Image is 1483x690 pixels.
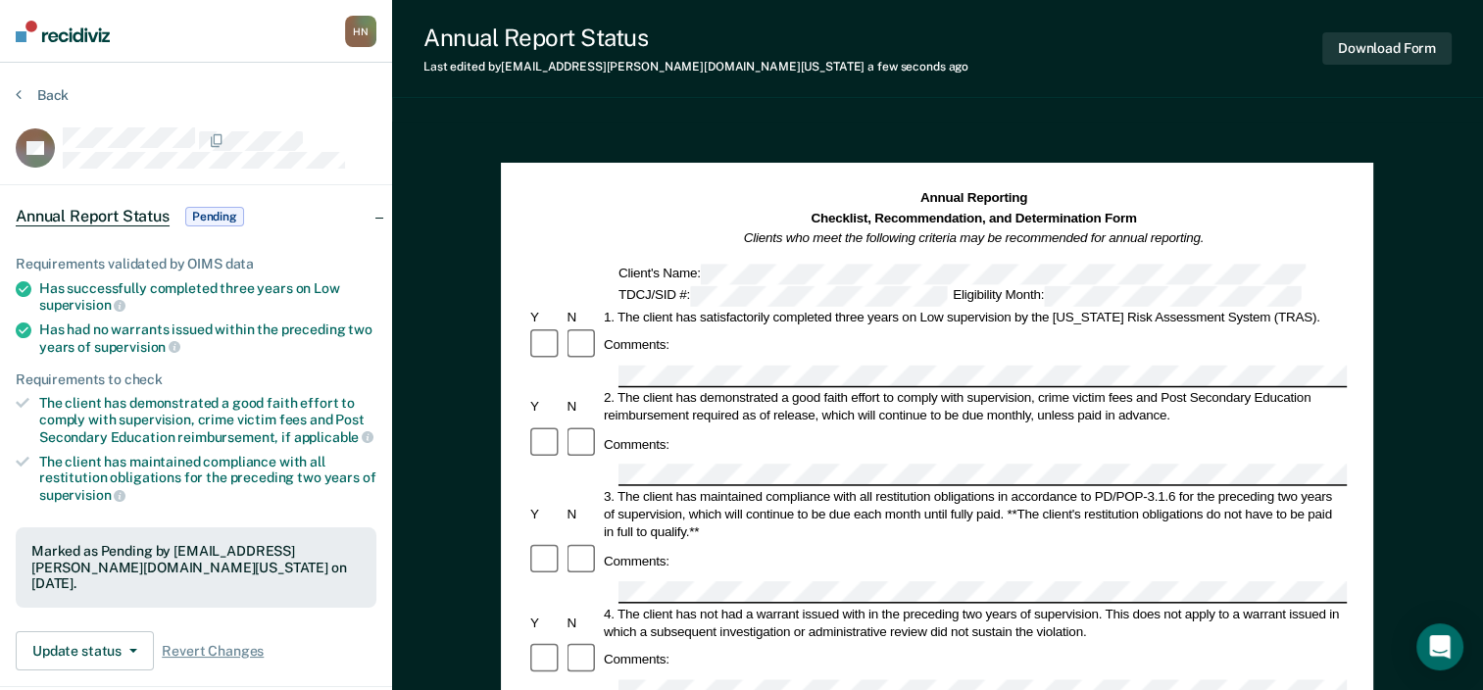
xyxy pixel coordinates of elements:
[39,280,376,314] div: Has successfully completed three years on Low
[39,454,376,504] div: The client has maintained compliance with all restitution obligations for the preceding two years of
[294,429,373,445] span: applicable
[616,264,1309,284] div: Client's Name:
[867,60,968,74] span: a few seconds ago
[31,543,361,592] div: Marked as Pending by [EMAIL_ADDRESS][PERSON_NAME][DOMAIN_NAME][US_STATE] on [DATE].
[16,256,376,272] div: Requirements validated by OIMS data
[601,651,672,668] div: Comments:
[16,371,376,388] div: Requirements to check
[345,16,376,47] button: HN
[39,321,376,355] div: Has had no warrants issued within the preceding two years of
[1416,623,1463,670] div: Open Intercom Messenger
[565,308,601,325] div: N
[565,614,601,631] div: N
[39,487,125,503] span: supervision
[601,308,1347,325] div: 1. The client has satisfactorily completed three years on Low supervision by the [US_STATE] Risk ...
[39,297,125,313] span: supervision
[185,207,244,226] span: Pending
[39,395,376,445] div: The client has demonstrated a good faith effort to comply with supervision, crime victim fees and...
[527,398,564,416] div: Y
[423,60,968,74] div: Last edited by [EMAIL_ADDRESS][PERSON_NAME][DOMAIN_NAME][US_STATE]
[601,552,672,569] div: Comments:
[950,285,1304,306] div: Eligibility Month:
[345,16,376,47] div: H N
[744,230,1205,245] em: Clients who meet the following criteria may be recommended for annual reporting.
[423,24,968,52] div: Annual Report Status
[565,506,601,523] div: N
[601,389,1347,424] div: 2. The client has demonstrated a good faith effort to comply with supervision, crime victim fees ...
[920,191,1027,206] strong: Annual Reporting
[16,86,69,104] button: Back
[527,308,564,325] div: Y
[565,398,601,416] div: N
[812,211,1137,225] strong: Checklist, Recommendation, and Determination Form
[601,336,672,354] div: Comments:
[527,506,564,523] div: Y
[16,21,110,42] img: Recidiviz
[601,488,1347,541] div: 3. The client has maintained compliance with all restitution obligations in accordance to PD/POP-...
[601,605,1347,640] div: 4. The client has not had a warrant issued with in the preceding two years of supervision. This d...
[162,643,264,660] span: Revert Changes
[1322,32,1452,65] button: Download Form
[16,207,170,226] span: Annual Report Status
[94,339,180,355] span: supervision
[527,614,564,631] div: Y
[16,631,154,670] button: Update status
[601,435,672,453] div: Comments:
[616,285,950,306] div: TDCJ/SID #:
